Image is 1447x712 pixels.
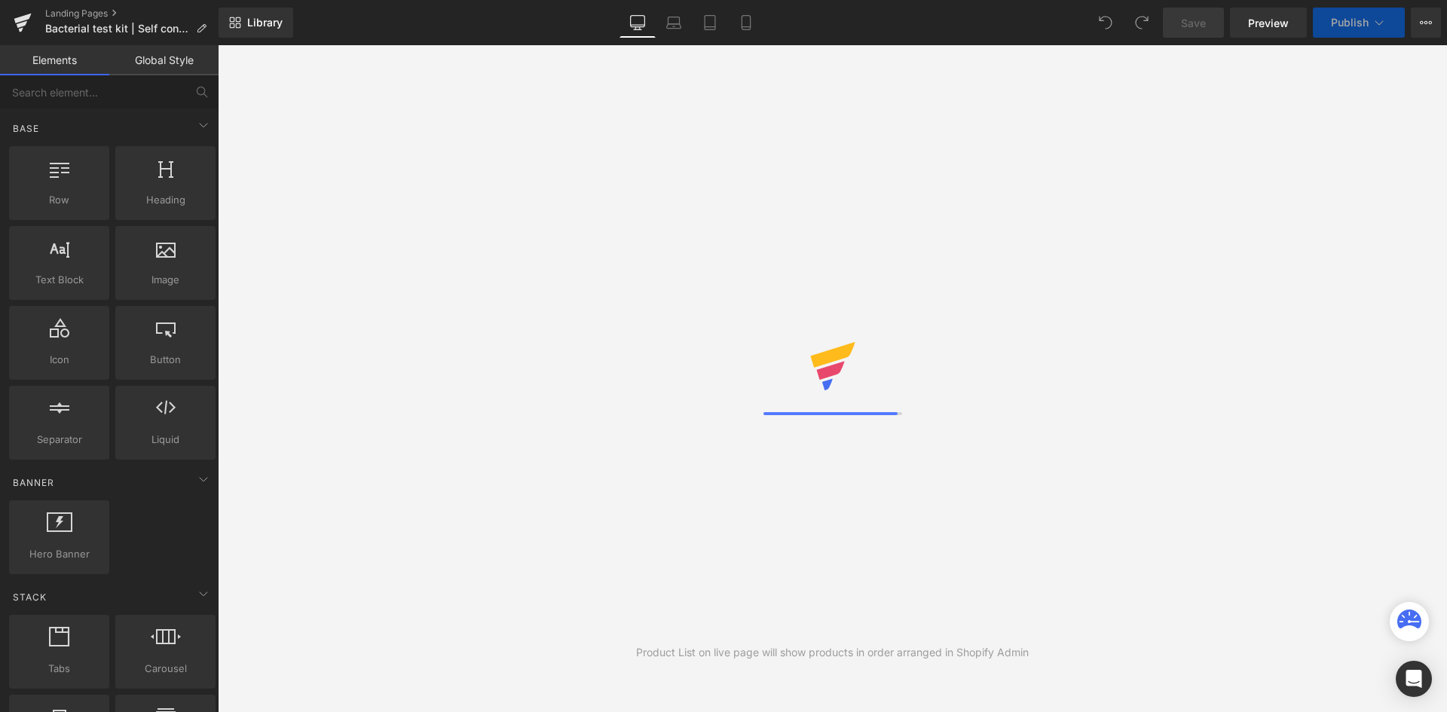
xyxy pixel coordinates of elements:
button: Publish [1313,8,1405,38]
span: Base [11,121,41,136]
span: Publish [1331,17,1369,29]
span: Button [120,352,211,368]
span: Preview [1248,15,1289,31]
span: Liquid [120,432,211,448]
span: Heading [120,192,211,208]
div: Open Intercom Messenger [1396,661,1432,697]
span: Banner [11,475,56,490]
a: New Library [219,8,293,38]
span: Library [247,16,283,29]
a: Preview [1230,8,1307,38]
span: Tabs [14,661,105,677]
button: More [1411,8,1441,38]
button: Redo [1127,8,1157,38]
span: Carousel [120,661,211,677]
a: Landing Pages [45,8,219,20]
a: Desktop [619,8,656,38]
a: Mobile [728,8,764,38]
button: Undo [1091,8,1121,38]
span: Stack [11,590,48,604]
a: Global Style [109,45,219,75]
span: Image [120,272,211,288]
span: Save [1181,15,1206,31]
span: Bacterial test kit | Self contained microbial testing [45,23,190,35]
span: Row [14,192,105,208]
a: Tablet [692,8,728,38]
span: Text Block [14,272,105,288]
span: Icon [14,352,105,368]
a: Laptop [656,8,692,38]
span: Separator [14,432,105,448]
span: Hero Banner [14,546,105,562]
div: Product List on live page will show products in order arranged in Shopify Admin [636,644,1029,661]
